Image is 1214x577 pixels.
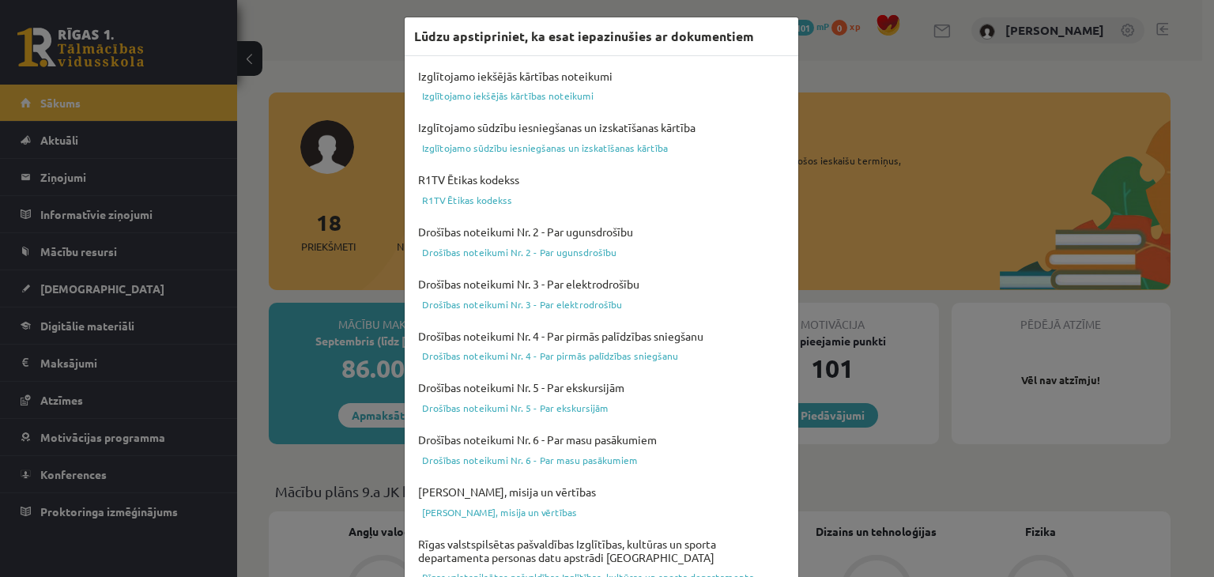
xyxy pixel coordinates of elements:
a: Izglītojamo sūdzību iesniegšanas un izskatīšanas kārtība [414,138,789,157]
a: [PERSON_NAME], misija un vērtības [414,503,789,522]
h4: Drošības noteikumi Nr. 6 - Par masu pasākumiem [414,429,789,451]
h4: R1TV Ētikas kodekss [414,169,789,190]
a: Izglītojamo iekšējās kārtības noteikumi [414,86,789,105]
h4: Drošības noteikumi Nr. 5 - Par ekskursijām [414,377,789,398]
h4: Drošības noteikumi Nr. 4 - Par pirmās palīdzības sniegšanu [414,326,789,347]
h4: [PERSON_NAME], misija un vērtības [414,481,789,503]
h3: Lūdzu apstipriniet, ka esat iepazinušies ar dokumentiem [414,27,754,46]
a: Drošības noteikumi Nr. 4 - Par pirmās palīdzības sniegšanu [414,346,789,365]
h4: Drošības noteikumi Nr. 2 - Par ugunsdrošību [414,221,789,243]
a: Drošības noteikumi Nr. 3 - Par elektrodrošību [414,295,789,314]
h4: Rīgas valstspilsētas pašvaldības Izglītības, kultūras un sporta departamenta personas datu apstrā... [414,534,789,568]
a: R1TV Ētikas kodekss [414,190,789,209]
a: Drošības noteikumi Nr. 5 - Par ekskursijām [414,398,789,417]
a: Drošības noteikumi Nr. 2 - Par ugunsdrošību [414,243,789,262]
h4: Izglītojamo iekšējās kārtības noteikumi [414,66,789,87]
a: Drošības noteikumi Nr. 6 - Par masu pasākumiem [414,451,789,470]
h4: Izglītojamo sūdzību iesniegšanas un izskatīšanas kārtība [414,117,789,138]
h4: Drošības noteikumi Nr. 3 - Par elektrodrošību [414,273,789,295]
